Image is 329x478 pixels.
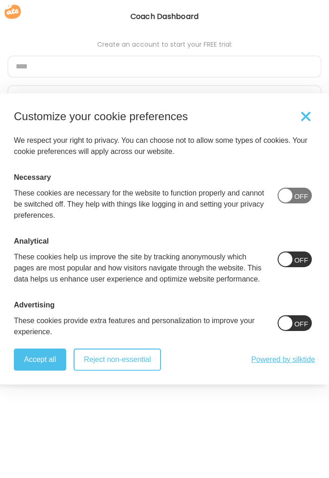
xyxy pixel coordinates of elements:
legend: Analytical [14,236,49,247]
legend: Necessary [14,172,51,183]
p: These cookies are necessary for the website to function properly and cannot be switched off. They... [14,188,267,221]
span: Off [294,255,308,266]
p: We respect your right to privacy. You can choose not to allow some types of cookies. Your cookie ... [14,135,315,157]
p: These cookies provide extra features and personalization to improve your experience. [14,315,267,337]
span: Off [294,191,308,202]
legend: Advertising [14,300,55,311]
div: Create an account to start your FREE trial: [7,41,322,48]
h1: Customize your cookie preferences [14,111,188,122]
a: Get this banner for free [251,354,315,365]
button: Reject non-essential [74,349,161,371]
button: Toggle preferences [297,107,315,126]
span: Off [294,319,308,330]
button: Accept all cookies [14,349,66,371]
p: These cookies help us improve the site by tracking anonymously which pages are most popular and h... [14,251,267,285]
